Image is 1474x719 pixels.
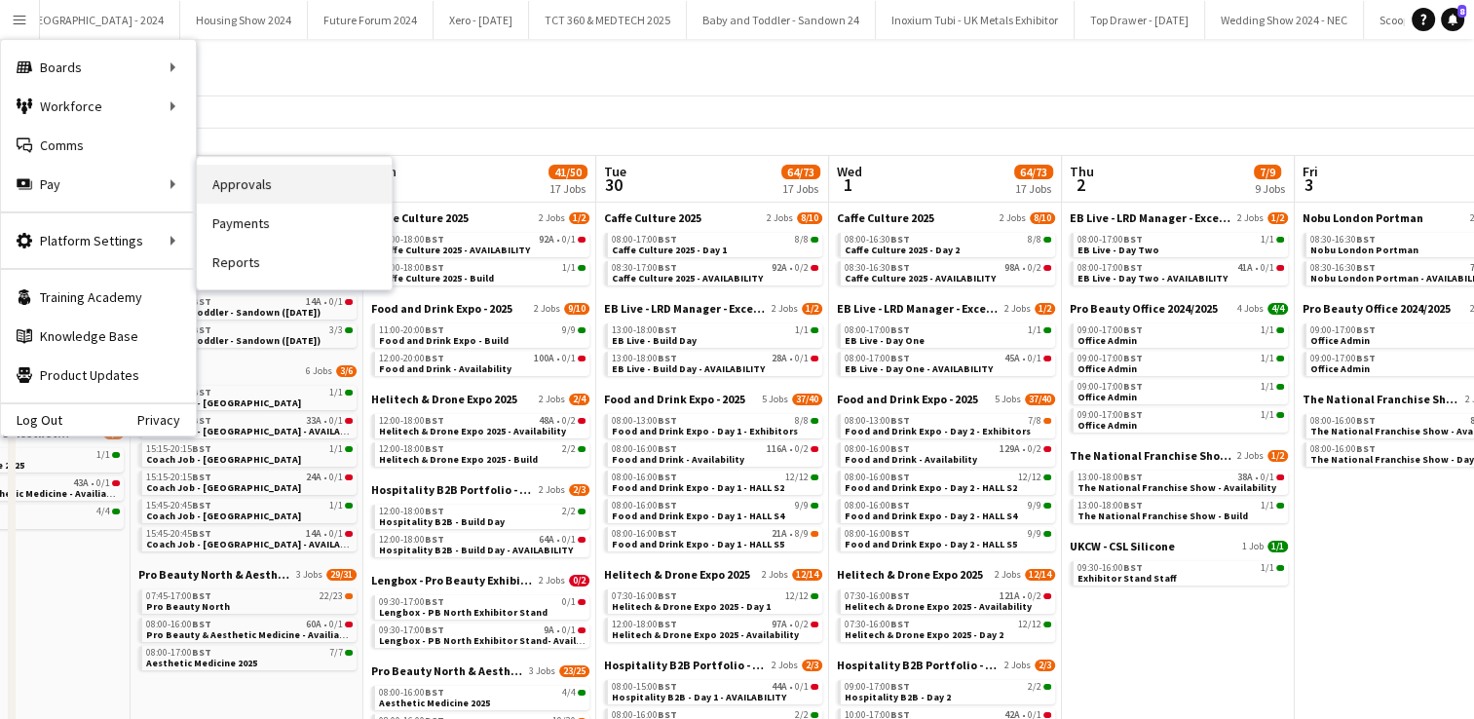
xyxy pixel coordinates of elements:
span: 5 Jobs [762,394,788,405]
div: The National Franchise Show 20252 Jobs1/213:00-18:00BST38A•0/1The National Franchise Show - Avail... [1070,448,1288,539]
span: 2 Jobs [772,303,798,315]
span: BST [1356,442,1376,455]
a: Training Academy [1,278,196,317]
div: EB Live - LRD Manager - Excel 20252 Jobs1/208:00-17:00BST1/1EB Live - Day One08:00-17:00BST45A•0/... [837,301,1055,392]
div: EB Live - LRD Manager - Excel 20252 Jobs1/208:00-17:00BST1/1EB Live - Day Two08:00-17:00BST41A•0/... [1070,210,1288,301]
div: • [146,473,353,482]
span: Caffe Culture 2025 - AVAILABILITY [379,244,530,256]
span: 41A [1237,263,1253,273]
span: BST [1356,414,1376,427]
a: 08:00-13:00BST7/8Food and Drink Expo - Day 2 - Exhibitors [845,414,1051,436]
span: The National Franchise Show 2025 [1070,448,1233,463]
span: 100A [534,354,554,363]
span: Caffe Culture 2025 - Day 1 [612,244,727,256]
span: BST [192,386,211,398]
a: Knowledge Base [1,317,196,356]
span: BST [192,442,211,455]
a: 13:00-18:00BST1/1Caffe Culture 2025 - Build [379,261,586,284]
span: 28A [772,354,787,363]
a: Reports [197,243,392,282]
span: Nobu London Portman [1303,210,1423,225]
span: BST [1356,323,1376,336]
span: 129A [1000,444,1020,454]
div: Food and Drink Expo - 20255 Jobs37/4008:00-13:00BST8/8Food and Drink Expo - Day 1 - Exhibitors08:... [604,392,822,567]
span: 0/1 [329,416,343,426]
span: 08:00-16:00 [612,444,677,454]
span: BST [1123,471,1143,483]
span: 2 Jobs [1000,212,1026,224]
span: Baby and Toddler - Sandown (Sept 25) [146,306,321,319]
a: 13:00-18:00BST92A•0/1Caffe Culture 2025 - AVAILABILITY [379,233,586,255]
span: 09:00-17:00 [1077,410,1143,420]
span: 2/2 [562,444,576,454]
button: Top Drawer - [DATE] [1075,1,1205,39]
span: Nobu London Portman [1310,244,1418,256]
a: 08:00-17:00BST41A•0/1EB Live - Day Two - AVAILABILITY [1077,261,1284,284]
span: 3/6 [336,365,357,377]
a: 08:00-17:00BST45A•0/1EB Live - Day One - AVAILABILITY [845,352,1051,374]
span: 3/3 [329,325,343,335]
a: 09:00-17:00BST1/1Office Admin [1077,323,1284,346]
div: • [612,354,818,363]
span: Coach Job - Birmingham Airport - AVAILABILITY [146,425,369,437]
span: EB Live - LRD Manager - Excel 2025 [1070,210,1233,225]
span: BST [192,471,211,483]
span: EB Live - Build Day - AVAILABILITY [612,362,765,375]
span: Coach Job - Birmingham Airport [146,397,301,409]
span: 24A [306,473,321,482]
span: BST [192,323,211,336]
a: Food and Drink Expo - 20252 Jobs9/10 [371,301,589,316]
span: Caffe Culture 2025 - AVAILABILITY [845,272,996,284]
span: BST [890,471,910,483]
a: 09:00-17:00BST1/1Office Admin [1077,408,1284,431]
span: 15:15-20:15 [146,473,211,482]
span: 5 Jobs [995,394,1021,405]
div: Coach Job6 Jobs3/613:30-18:30BST1/1Coach Job - [GEOGRAPHIC_DATA]13:30-18:30BST33A•0/1Coach Job - ... [138,363,357,567]
a: 13:00-18:00BST38A•0/1The National Franchise Show - Availability [1077,471,1284,493]
span: Office Admin [1077,362,1137,375]
span: 92A [772,263,787,273]
span: 0/2 [1028,263,1041,273]
span: 8 [1457,5,1466,18]
div: Food and Drink Expo - 20255 Jobs37/4008:00-13:00BST7/8Food and Drink Expo - Day 2 - Exhibitors08:... [837,392,1055,567]
span: 1/1 [1261,382,1274,392]
a: Coach Job6 Jobs3/6 [138,363,357,378]
span: 4/4 [1267,303,1288,315]
span: Food and Drink - Availability [379,362,511,375]
div: Food and Drink Expo - 20252 Jobs9/1011:00-20:00BST9/9Food and Drink Expo - Build12:00-20:00BST100... [371,301,589,392]
a: Comms [1,126,196,165]
a: Helitech & Drone Expo 20252 Jobs2/4 [371,392,589,406]
a: Pro Beauty Office 2024/20254 Jobs4/4 [1070,301,1288,316]
span: BST [192,295,211,308]
a: 12:00-20:00BST100A•0/1Food and Drink - Availability [379,352,586,374]
div: • [845,444,1051,454]
a: 09:30-15:30BST14A•0/1Baby and Toddler - Sandown ([DATE]) [146,295,353,318]
span: 2 Jobs [767,212,793,224]
span: 48A [539,416,554,426]
div: • [1077,263,1284,273]
span: BST [425,414,444,427]
span: 1/2 [1035,303,1055,315]
span: 09:00-17:00 [1077,382,1143,392]
button: TCT 360 & MEDTECH 2025 [529,1,687,39]
div: • [146,416,353,426]
a: Food and Drink Expo - 20255 Jobs37/40 [837,392,1055,406]
span: EB Live - Day One - AVAILABILITY [845,362,993,375]
span: 8/10 [797,212,822,224]
span: Office Admin [1310,334,1370,347]
span: 2 Jobs [539,212,565,224]
span: 12:00-20:00 [379,354,444,363]
span: Pro Beauty Office 2024/2025 [1070,301,1218,316]
span: Caffe Culture 2025 - Day 2 [845,244,960,256]
span: 45A [1004,354,1020,363]
span: Food and Drink Expo - Day 1 - Exhibitors [612,425,798,437]
a: EB Live - LRD Manager - Excel 20252 Jobs1/2 [837,301,1055,316]
span: 1/1 [1261,354,1274,363]
button: Housing Show 2024 [180,1,308,39]
span: 9/9 [562,325,576,335]
span: 1/1 [1261,325,1274,335]
span: 09:00-17:00 [1077,354,1143,363]
button: Baby and Toddler - Sandown 24 [687,1,876,39]
span: BST [658,261,677,274]
div: Pro Beauty Office 2024/20254 Jobs4/409:00-17:00BST1/1Office Admin09:00-17:00BST1/1Office Admin09:... [1070,301,1288,448]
